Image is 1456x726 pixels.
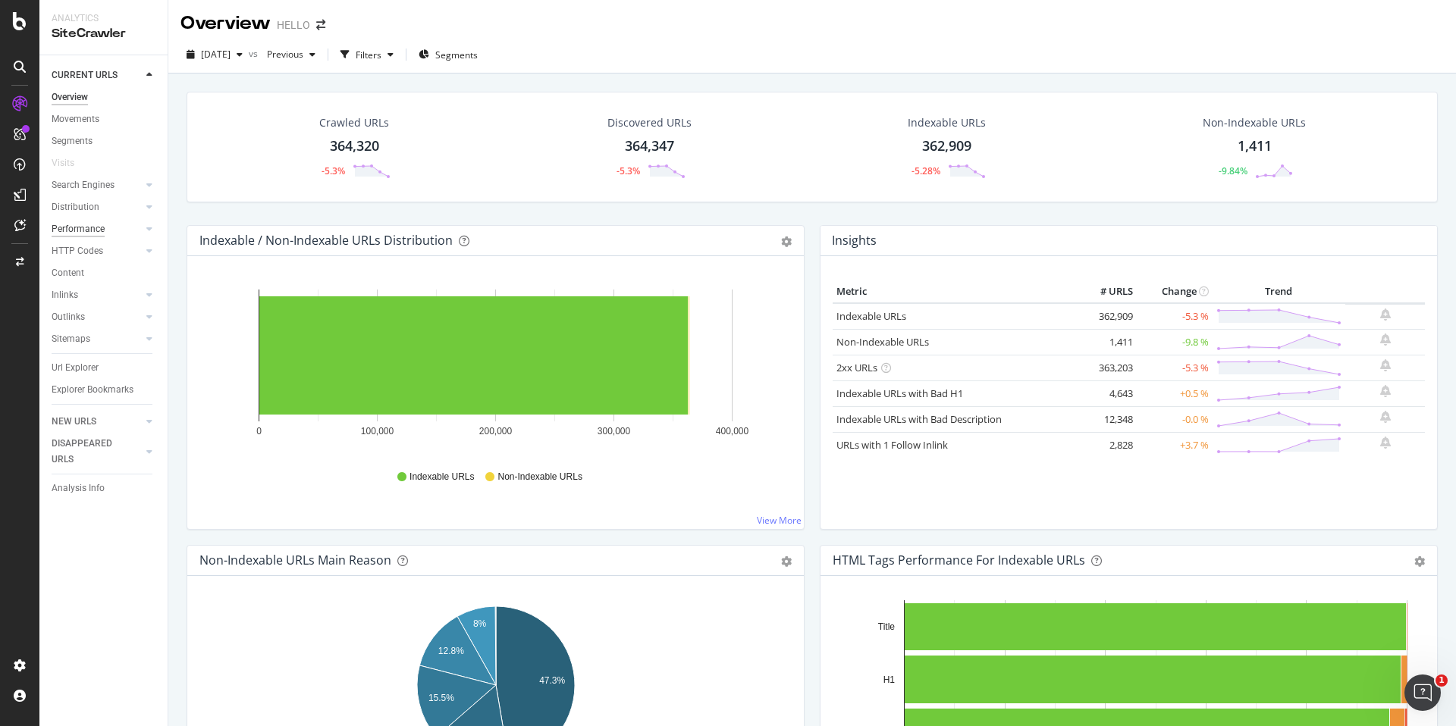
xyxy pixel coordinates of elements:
[52,331,142,347] a: Sitemaps
[52,360,157,376] a: Url Explorer
[409,471,474,483] span: Indexable URLs
[52,199,99,215] div: Distribution
[908,115,986,130] div: Indexable URLs
[52,12,155,25] div: Analytics
[356,49,381,61] div: Filters
[438,646,464,656] text: 12.8%
[1380,437,1391,449] div: bell-plus
[52,199,142,215] a: Distribution
[1076,432,1137,458] td: 2,828
[52,89,157,105] a: Overview
[52,265,157,281] a: Content
[52,309,85,325] div: Outlinks
[922,136,971,156] div: 362,909
[52,89,88,105] div: Overview
[781,236,792,247] div: gear
[52,480,157,496] a: Analysis Info
[199,280,792,456] svg: A chart.
[1380,333,1391,346] div: bell-plus
[180,11,271,36] div: Overview
[1137,303,1213,330] td: -5.3 %
[836,438,948,452] a: URLs with 1 Follow Inlink
[1076,380,1137,406] td: 4,643
[322,164,345,177] div: -5.3%
[201,48,231,61] span: 2025 Sep. 21st
[52,111,99,127] div: Movements
[1380,385,1391,397] div: bell-plus
[52,287,78,303] div: Inlinks
[52,67,118,83] div: CURRENT URLS
[1137,329,1213,355] td: -9.8 %
[52,111,157,127] a: Movements
[1137,280,1213,303] th: Change
[607,115,692,130] div: Discovered URLs
[199,233,453,248] div: Indexable / Non-Indexable URLs Distribution
[1414,556,1425,567] div: gear
[836,361,877,374] a: 2xx URLs
[716,426,749,437] text: 400,000
[497,471,582,483] span: Non-Indexable URLs
[912,164,940,177] div: -5.28%
[52,67,142,83] a: CURRENT URLS
[836,335,929,349] a: Non-Indexable URLs
[833,280,1076,303] th: Metric
[1380,411,1391,423] div: bell-plus
[1238,136,1272,156] div: 1,411
[52,382,133,398] div: Explorer Bookmarks
[1203,115,1306,130] div: Non-Indexable URLs
[52,480,105,496] div: Analysis Info
[52,382,157,398] a: Explorer Bookmarks
[836,309,906,323] a: Indexable URLs
[1380,359,1391,371] div: bell-plus
[1137,380,1213,406] td: +0.5 %
[52,360,99,376] div: Url Explorer
[261,48,303,61] span: Previous
[836,386,963,400] a: Indexable URLs with Bad H1
[625,136,674,156] div: 364,347
[52,436,128,468] div: DISAPPEARED URLS
[52,177,142,193] a: Search Engines
[413,42,484,67] button: Segments
[833,552,1085,568] div: HTML Tags Performance for Indexable URLs
[1213,280,1345,303] th: Trend
[52,436,142,468] a: DISAPPEARED URLS
[473,618,487,629] text: 8%
[52,287,142,303] a: Inlinks
[52,155,89,171] a: Visits
[52,155,74,171] div: Visits
[52,221,142,237] a: Performance
[52,309,142,325] a: Outlinks
[334,42,400,67] button: Filters
[52,243,142,259] a: HTTP Codes
[277,17,310,33] div: HELLO
[1076,355,1137,380] td: 363,203
[330,136,379,156] div: 364,320
[319,115,389,130] div: Crawled URLs
[52,414,96,430] div: NEW URLS
[479,426,513,437] text: 200,000
[1380,308,1391,321] div: bell-plus
[52,25,155,42] div: SiteCrawler
[836,412,1002,426] a: Indexable URLs with Bad Description
[435,49,478,61] span: Segments
[878,621,896,632] text: Title
[1076,329,1137,355] td: 1,411
[199,552,391,568] div: Non-Indexable URLs Main Reason
[180,42,249,67] button: [DATE]
[316,20,325,30] div: arrow-right-arrow-left
[52,133,93,149] div: Segments
[52,177,115,193] div: Search Engines
[428,693,454,703] text: 15.5%
[781,556,792,567] div: gear
[883,674,896,685] text: H1
[52,414,142,430] a: NEW URLS
[832,230,877,251] h4: Insights
[757,514,802,527] a: View More
[1404,674,1441,711] iframe: Intercom live chat
[52,221,105,237] div: Performance
[539,675,565,686] text: 47.3%
[52,265,84,281] div: Content
[1076,406,1137,432] td: 12,348
[1219,164,1247,177] div: -9.84%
